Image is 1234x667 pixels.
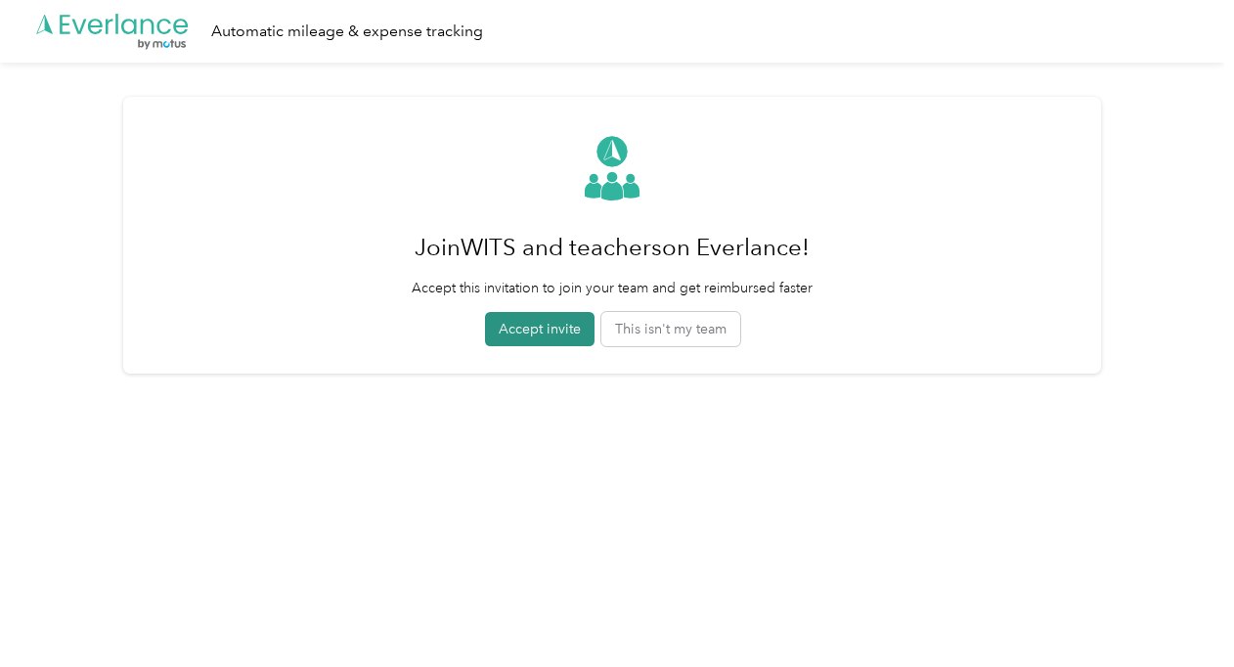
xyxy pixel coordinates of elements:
[412,278,813,298] p: Accept this invitation to join your team and get reimbursed faster
[1124,557,1234,667] iframe: Everlance-gr Chat Button Frame
[601,312,740,346] button: This isn't my team
[485,312,595,346] button: Accept invite
[412,224,813,271] h1: Join WITS and teachers on Everlance!
[211,20,483,44] div: Automatic mileage & expense tracking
